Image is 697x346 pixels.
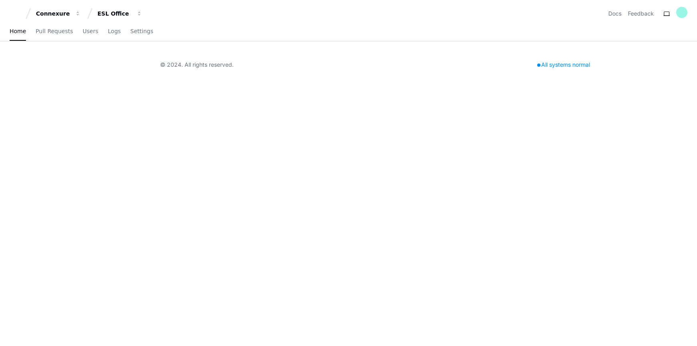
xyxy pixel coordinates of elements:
[108,22,121,41] a: Logs
[36,22,73,41] a: Pull Requests
[628,10,654,18] button: Feedback
[36,29,73,34] span: Pull Requests
[532,59,595,70] div: All systems normal
[10,22,26,41] a: Home
[160,61,234,69] div: © 2024. All rights reserved.
[108,29,121,34] span: Logs
[36,10,70,18] div: Connexure
[83,29,98,34] span: Users
[130,22,153,41] a: Settings
[83,22,98,41] a: Users
[97,10,132,18] div: ESL Office
[608,10,622,18] a: Docs
[10,29,26,34] span: Home
[94,6,145,21] button: ESL Office
[33,6,84,21] button: Connexure
[130,29,153,34] span: Settings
